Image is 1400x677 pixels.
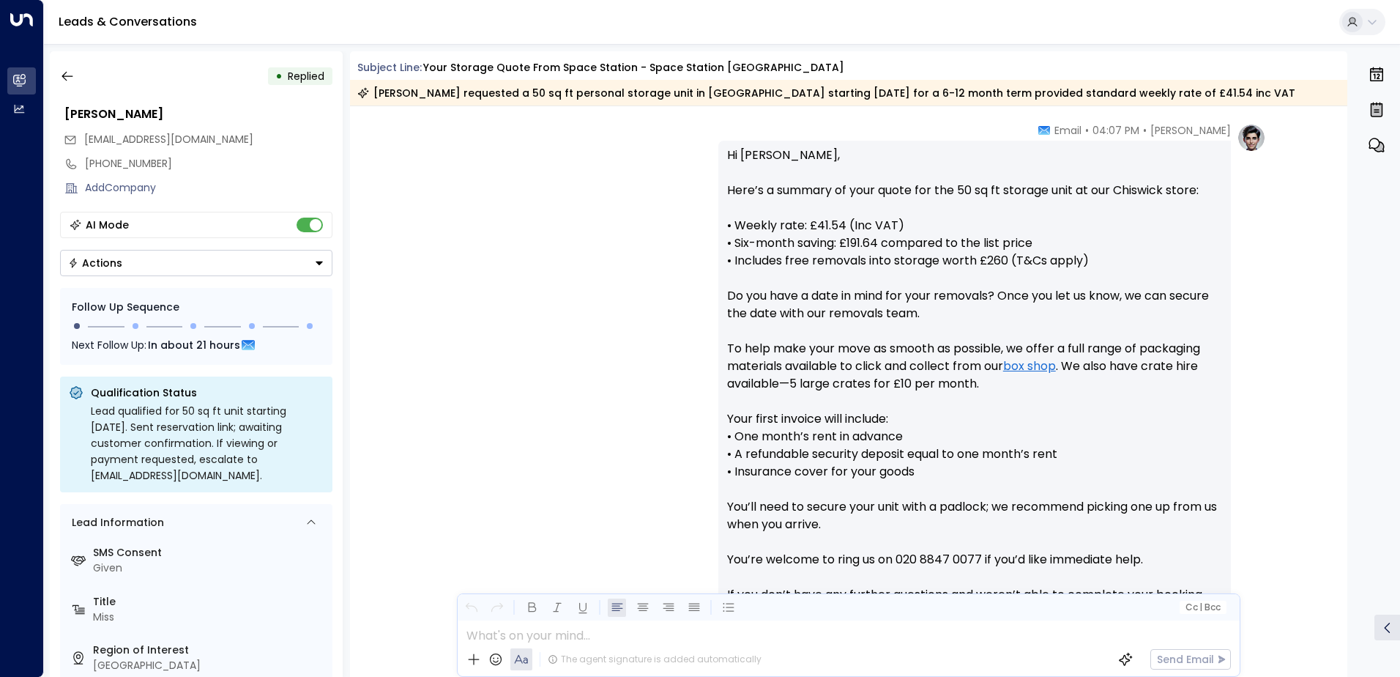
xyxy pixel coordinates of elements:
[727,147,1222,674] p: Hi [PERSON_NAME], Here’s a summary of your quote for the 50 sq ft storage unit at our Chiswick st...
[86,218,129,232] div: AI Mode
[84,132,253,147] span: jwong.wly@gmail.com
[275,63,283,89] div: •
[93,643,327,658] label: Region of Interest
[59,13,197,30] a: Leads & Conversations
[1054,123,1081,138] span: Email
[462,599,480,617] button: Undo
[1143,123,1147,138] span: •
[1179,601,1226,615] button: Cc|Bcc
[93,594,327,610] label: Title
[1185,602,1220,613] span: Cc Bcc
[93,545,327,561] label: SMS Consent
[84,132,253,147] span: [EMAIL_ADDRESS][DOMAIN_NAME]
[68,256,122,270] div: Actions
[1085,123,1089,138] span: •
[1150,123,1231,138] span: [PERSON_NAME]
[148,337,240,353] span: In about 21 hours
[288,69,324,84] span: Replied
[85,180,332,196] div: AddCompany
[1092,123,1139,138] span: 04:07 PM
[1199,602,1202,613] span: |
[91,403,324,484] div: Lead qualified for 50 sq ft unit starting [DATE]. Sent reservation link; awaiting customer confir...
[357,60,422,75] span: Subject Line:
[93,561,327,576] div: Given
[1003,358,1056,375] a: box shop
[91,385,324,400] p: Qualification Status
[85,156,332,171] div: [PHONE_NUMBER]
[357,86,1295,100] div: [PERSON_NAME] requested a 50 sq ft personal storage unit in [GEOGRAPHIC_DATA] starting [DATE] for...
[72,337,321,353] div: Next Follow Up:
[67,515,164,530] div: Lead Information
[488,599,506,617] button: Redo
[60,250,332,276] div: Button group with a nested menu
[93,658,327,673] div: [GEOGRAPHIC_DATA]
[93,610,327,625] div: Miss
[60,250,332,276] button: Actions
[64,106,332,123] div: [PERSON_NAME]
[423,60,844,75] div: Your storage quote from Space Station - Space Station [GEOGRAPHIC_DATA]
[72,300,321,315] div: Follow Up Sequence
[1237,123,1266,152] img: profile-logo.png
[548,653,762,666] div: The agent signature is added automatically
